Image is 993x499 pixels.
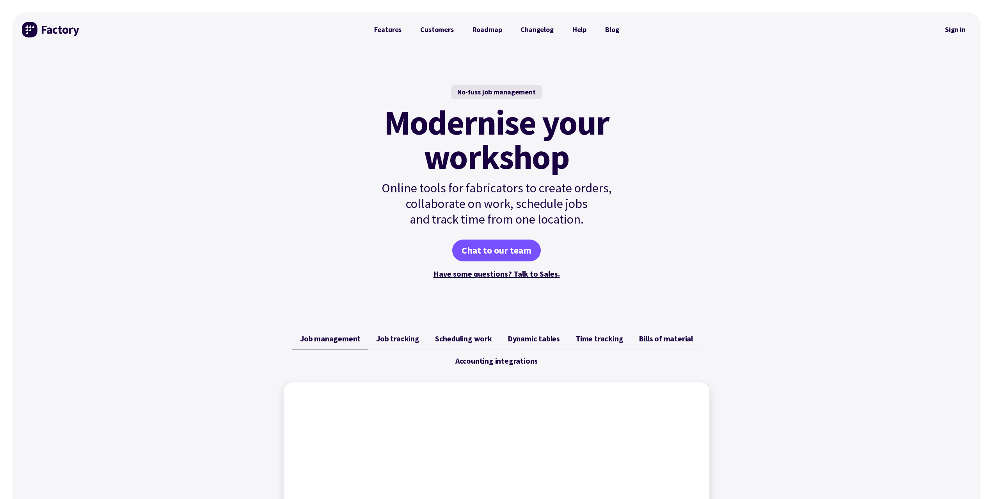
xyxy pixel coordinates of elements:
span: Dynamic tables [508,334,560,343]
a: Chat to our team [452,240,541,261]
span: Job management [300,334,361,343]
a: Sign in [940,21,971,39]
a: Help [563,22,596,37]
mark: Modernise your workshop [384,105,609,174]
span: Bills of material [639,334,693,343]
a: Roadmap [463,22,512,37]
span: Time tracking [576,334,623,343]
nav: Secondary Navigation [940,21,971,39]
a: Features [365,22,411,37]
a: Customers [411,22,463,37]
p: Online tools for fabricators to create orders, collaborate on work, schedule jobs and track time ... [365,180,629,227]
a: Have some questions? Talk to Sales. [433,269,560,279]
a: Changelog [511,22,563,37]
img: Factory [22,22,80,37]
div: No-fuss job management [451,85,542,99]
span: Job tracking [376,334,419,343]
span: Accounting integrations [455,356,538,366]
iframe: Chat Widget [954,462,993,499]
span: Scheduling work [435,334,492,343]
nav: Primary Navigation [365,22,629,37]
a: Blog [596,22,628,37]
